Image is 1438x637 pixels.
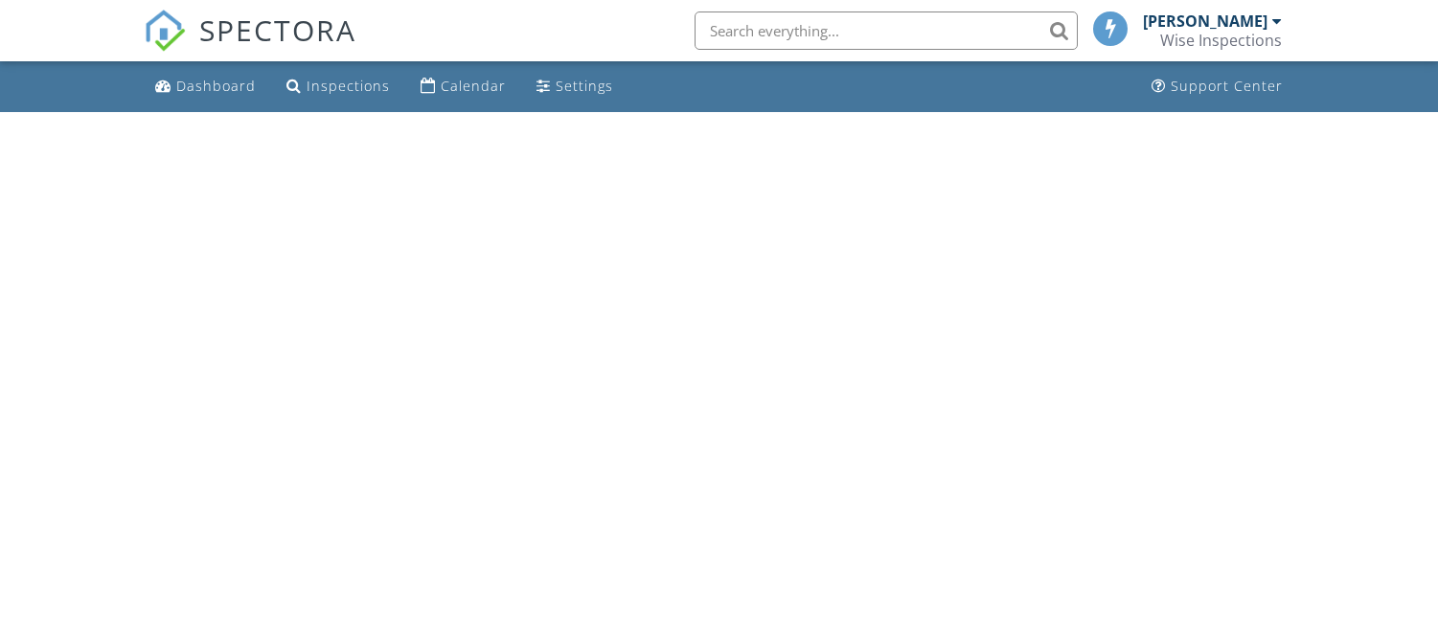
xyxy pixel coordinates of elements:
[148,69,263,104] a: Dashboard
[199,10,356,50] span: SPECTORA
[144,10,186,52] img: The Best Home Inspection Software - Spectora
[144,26,356,66] a: SPECTORA
[695,11,1078,50] input: Search everything...
[556,77,613,95] div: Settings
[279,69,398,104] a: Inspections
[529,69,621,104] a: Settings
[307,77,390,95] div: Inspections
[176,77,256,95] div: Dashboard
[1160,31,1282,50] div: Wise Inspections
[1144,69,1290,104] a: Support Center
[1143,11,1267,31] div: [PERSON_NAME]
[413,69,514,104] a: Calendar
[441,77,506,95] div: Calendar
[1171,77,1283,95] div: Support Center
